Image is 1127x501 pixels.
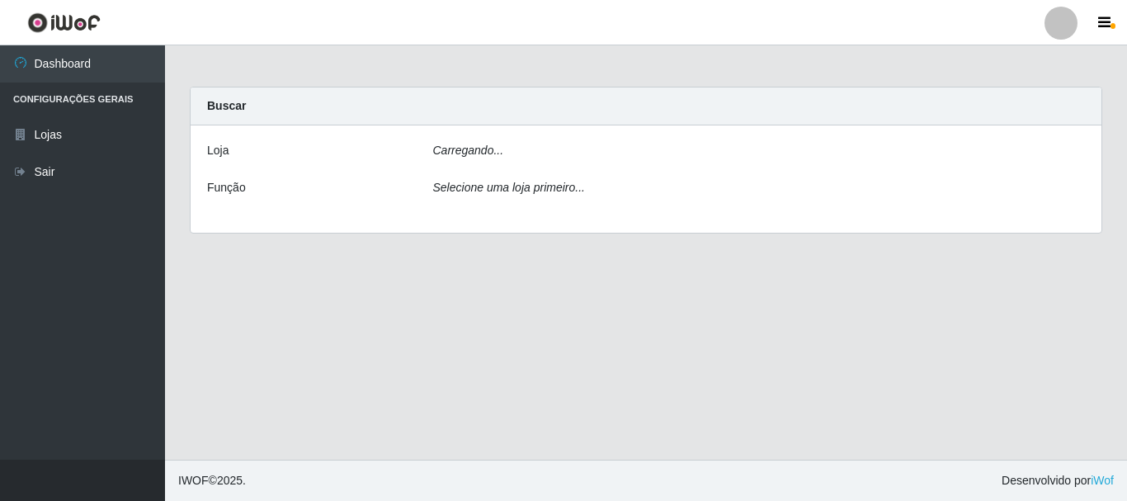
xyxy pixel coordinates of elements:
[207,142,229,159] label: Loja
[207,179,246,196] label: Função
[1002,472,1114,489] span: Desenvolvido por
[207,99,246,112] strong: Buscar
[433,144,504,157] i: Carregando...
[178,474,209,487] span: IWOF
[27,12,101,33] img: CoreUI Logo
[178,472,246,489] span: © 2025 .
[433,181,585,194] i: Selecione uma loja primeiro...
[1091,474,1114,487] a: iWof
